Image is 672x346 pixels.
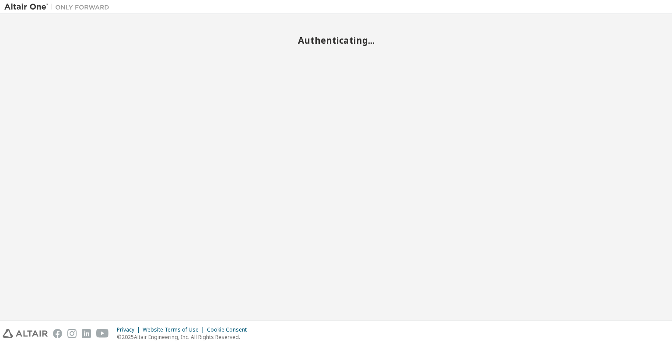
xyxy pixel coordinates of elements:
[82,329,91,338] img: linkedin.svg
[96,329,109,338] img: youtube.svg
[117,326,143,333] div: Privacy
[4,35,668,46] h2: Authenticating...
[4,3,114,11] img: Altair One
[143,326,207,333] div: Website Terms of Use
[117,333,252,341] p: © 2025 Altair Engineering, Inc. All Rights Reserved.
[53,329,62,338] img: facebook.svg
[207,326,252,333] div: Cookie Consent
[3,329,48,338] img: altair_logo.svg
[67,329,77,338] img: instagram.svg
